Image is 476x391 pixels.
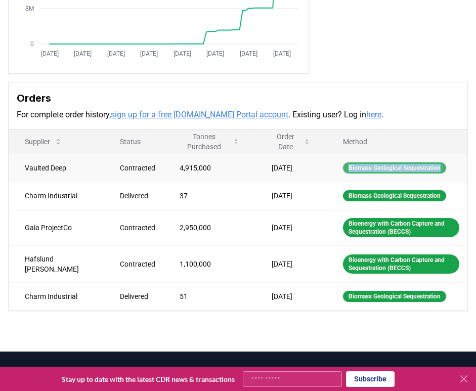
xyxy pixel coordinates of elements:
[255,245,327,282] td: [DATE]
[41,50,59,57] tspan: [DATE]
[255,209,327,245] td: [DATE]
[163,209,255,245] td: 2,950,000
[120,191,155,201] div: Delivered
[174,50,191,57] tspan: [DATE]
[30,40,34,48] tspan: 0
[107,50,125,57] tspan: [DATE]
[9,282,104,310] td: Charm Industrial
[343,218,459,237] div: Bioenergy with Carbon Capture and Sequestration (BECCS)
[140,50,158,57] tspan: [DATE]
[112,137,155,147] p: Status
[171,132,247,152] button: Tonnes Purchased
[74,50,92,57] tspan: [DATE]
[163,182,255,209] td: 37
[206,50,224,57] tspan: [DATE]
[17,91,459,106] h3: Orders
[163,245,255,282] td: 1,100,000
[240,50,257,57] tspan: [DATE]
[343,162,446,173] div: Biomass Geological Sequestration
[163,282,255,310] td: 51
[17,109,459,121] p: For complete order history, . Existing user? Log in .
[335,137,459,147] p: Method
[366,110,381,119] a: here
[25,5,34,12] tspan: 8M
[343,291,446,302] div: Biomass Geological Sequestration
[255,182,327,209] td: [DATE]
[111,110,288,119] a: sign up for a free [DOMAIN_NAME] Portal account
[9,182,104,209] td: Charm Industrial
[17,132,70,152] button: Supplier
[9,209,104,245] td: Gaia ProjectCo
[9,154,104,182] td: Vaulted Deep
[273,50,291,57] tspan: [DATE]
[343,190,446,201] div: Biomass Geological Sequestration
[120,259,155,269] div: Contracted
[264,132,319,152] button: Order Date
[120,291,155,301] div: Delivered
[120,223,155,233] div: Contracted
[163,154,255,182] td: 4,915,000
[9,245,104,282] td: Hafslund [PERSON_NAME]
[120,163,155,173] div: Contracted
[343,254,459,274] div: Bioenergy with Carbon Capture and Sequestration (BECCS)
[255,154,327,182] td: [DATE]
[255,282,327,310] td: [DATE]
